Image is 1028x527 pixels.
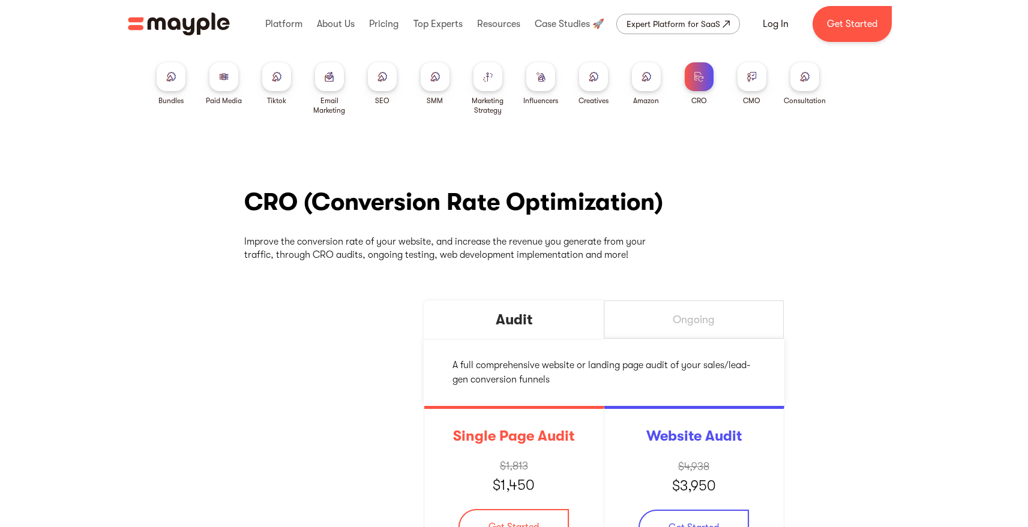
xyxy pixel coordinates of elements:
h2: CRO (Conversion Rate Optimization) [244,187,663,217]
a: Creatives [579,62,609,106]
p: $1,450 [493,474,535,496]
div: Paid Media [206,96,242,106]
a: SMM [421,62,449,106]
img: Mayple logo [128,13,230,35]
a: SEO [368,62,397,106]
a: Paid Media [206,62,242,106]
div: Platform [262,5,305,43]
div: Audit [496,311,532,329]
div: Pricing [366,5,401,43]
h3: Website Audit [646,427,742,445]
p: $4,938 [678,459,709,475]
div: Ongoing [673,313,715,327]
div: About Us [314,5,358,43]
p: $1,813 [500,458,528,474]
a: Consultation [784,62,826,106]
a: Influencers [523,62,558,106]
div: Email Marketing [308,96,351,115]
a: home [128,13,230,35]
div: Expert Platform for SaaS [627,17,720,31]
p: A full comprehensive website or landing page audit of your sales/lead-gen conversion funnels [452,358,755,387]
a: Bundles [157,62,185,106]
div: Creatives [579,96,609,106]
a: Marketing Strategy [466,62,509,115]
a: Tiktok [262,62,291,106]
p: $3,950 [672,475,716,496]
a: CRO [685,62,714,106]
div: SEO [375,96,389,106]
div: Influencers [523,96,558,106]
div: SMM [427,96,443,106]
a: Log In [748,10,803,38]
p: Improve the conversion rate of your website, and increase the revenue you generate from your traf... [244,235,676,262]
h3: Single Page Audit [453,427,574,445]
div: Resources [474,5,523,43]
div: Consultation [784,96,826,106]
a: CMO [738,62,766,106]
a: Email Marketing [308,62,351,115]
div: Marketing Strategy [466,96,509,115]
a: Get Started [813,6,892,42]
div: CMO [743,96,760,106]
a: Amazon [632,62,661,106]
div: Bundles [158,96,184,106]
div: Tiktok [267,96,286,106]
div: CRO [691,96,707,106]
div: Amazon [633,96,659,106]
div: Top Experts [410,5,466,43]
a: Expert Platform for SaaS [616,14,740,34]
